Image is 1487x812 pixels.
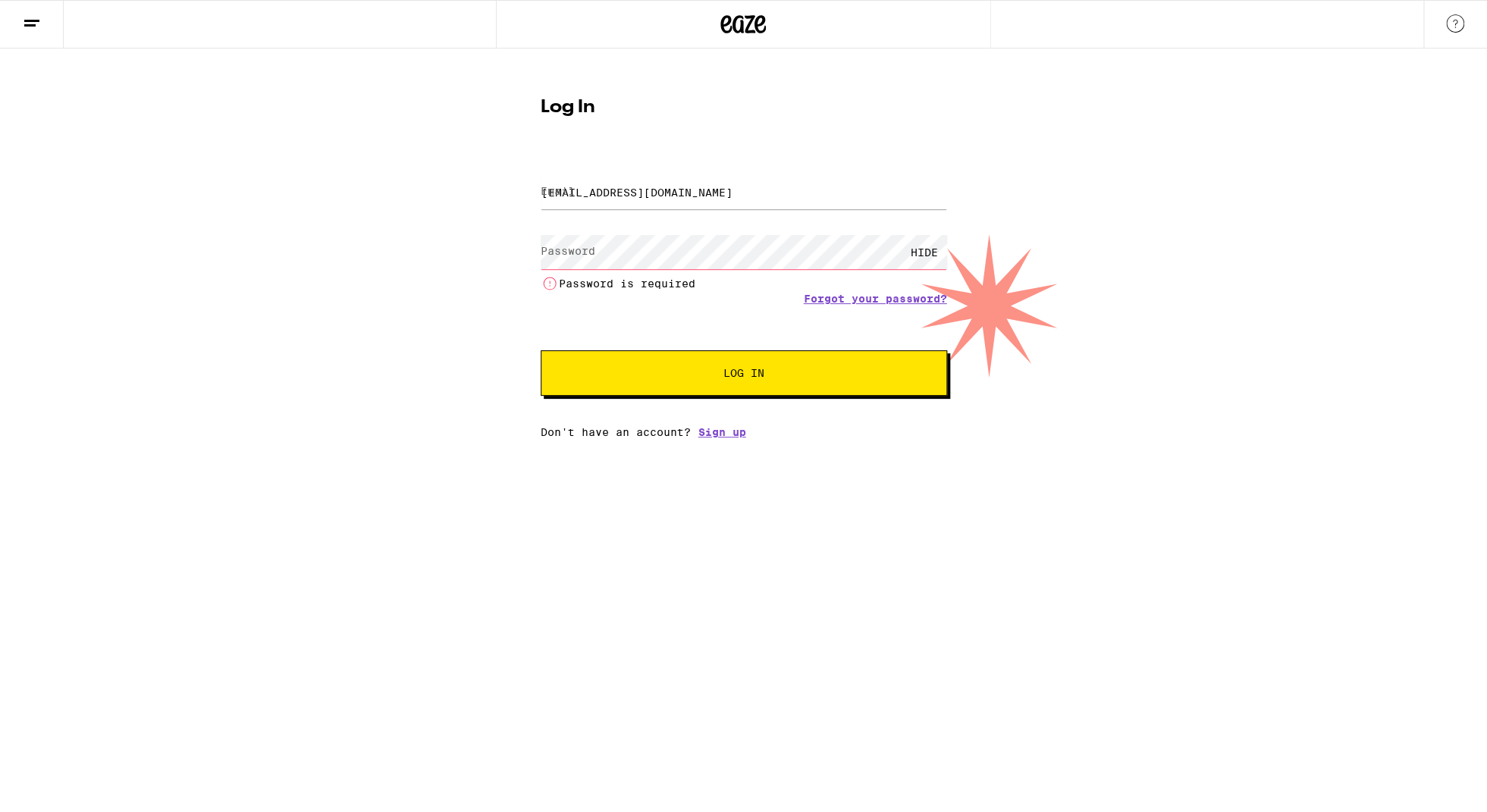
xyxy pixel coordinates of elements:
[9,11,109,23] span: Hi. Need any help?
[541,426,947,438] div: Don't have an account?
[723,368,764,378] span: Log In
[804,293,947,305] a: Forgot your password?
[541,245,595,257] label: Password
[698,426,746,438] a: Sign up
[541,185,575,197] label: Email
[541,350,947,396] button: Log In
[541,175,947,209] input: Email
[541,99,947,117] h1: Log In
[902,235,947,269] div: HIDE
[541,274,947,293] li: Password is required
